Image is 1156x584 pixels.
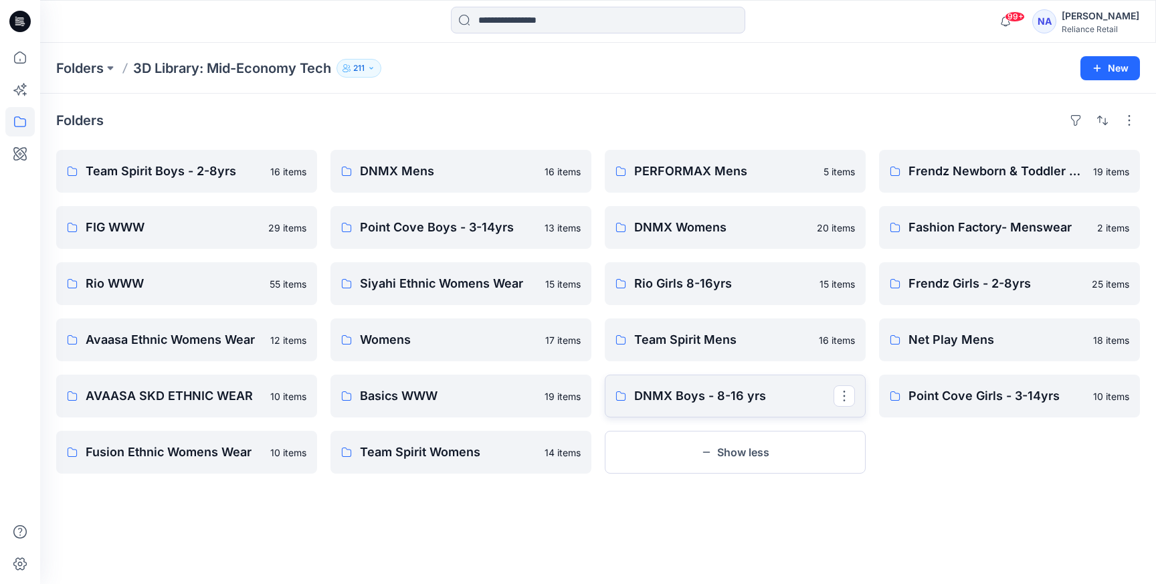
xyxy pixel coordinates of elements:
[908,387,1085,405] p: Point Cove Girls - 3-14yrs
[1062,8,1139,24] div: [PERSON_NAME]
[1093,389,1129,403] p: 10 items
[879,262,1140,305] a: Frendz Girls - 2-8yrs25 items
[908,274,1084,293] p: Frendz Girls - 2-8yrs
[86,387,262,405] p: AVAASA SKD ETHNIC WEAR
[330,206,591,249] a: Point Cove Boys - 3-14yrs13 items
[1062,24,1139,34] div: Reliance Retail
[817,221,855,235] p: 20 items
[360,218,537,237] p: Point Cove Boys - 3-14yrs
[634,162,815,181] p: PERFORMAX Mens
[86,218,260,237] p: FIG WWW
[56,431,317,474] a: Fusion Ethnic Womens Wear10 items
[545,221,581,235] p: 13 items
[360,162,537,181] p: DNMX Mens
[86,330,262,349] p: Avaasa Ethnic Womens Wear
[879,206,1140,249] a: Fashion Factory- Menswear2 items
[1092,277,1129,291] p: 25 items
[270,165,306,179] p: 16 items
[56,375,317,417] a: AVAASA SKD ETHNIC WEAR10 items
[56,150,317,193] a: Team Spirit Boys - 2-8yrs16 items
[605,206,866,249] a: DNMX Womens20 items
[545,277,581,291] p: 15 items
[330,431,591,474] a: Team Spirit Womens14 items
[56,318,317,361] a: Avaasa Ethnic Womens Wear12 items
[353,61,365,76] p: 211
[634,274,811,293] p: Rio Girls 8-16yrs
[545,333,581,347] p: 17 items
[908,330,1085,349] p: Net Play Mens
[86,162,262,181] p: Team Spirit Boys - 2-8yrs
[824,165,855,179] p: 5 items
[545,446,581,460] p: 14 items
[56,262,317,305] a: Rio WWW55 items
[820,277,855,291] p: 15 items
[634,387,834,405] p: DNMX Boys - 8-16 yrs
[634,330,811,349] p: Team Spirit Mens
[268,221,306,235] p: 29 items
[605,150,866,193] a: PERFORMAX Mens5 items
[330,375,591,417] a: Basics WWW19 items
[879,318,1140,361] a: Net Play Mens18 items
[56,112,104,128] h4: Folders
[360,274,537,293] p: Siyahi Ethnic Womens Wear
[133,59,331,78] p: 3D Library: Mid-Economy Tech
[819,333,855,347] p: 16 items
[270,333,306,347] p: 12 items
[605,375,866,417] a: DNMX Boys - 8-16 yrs
[270,446,306,460] p: 10 items
[605,262,866,305] a: Rio Girls 8-16yrs15 items
[86,443,262,462] p: Fusion Ethnic Womens Wear
[336,59,381,78] button: 211
[908,162,1085,181] p: Frendz Newborn & Toddler - 0-24mths
[605,318,866,361] a: Team Spirit Mens16 items
[360,330,537,349] p: Womens
[605,431,866,474] button: Show less
[545,165,581,179] p: 16 items
[879,150,1140,193] a: Frendz Newborn & Toddler - 0-24mths19 items
[1080,56,1140,80] button: New
[1097,221,1129,235] p: 2 items
[330,318,591,361] a: Womens17 items
[879,375,1140,417] a: Point Cove Girls - 3-14yrs10 items
[360,387,537,405] p: Basics WWW
[1093,165,1129,179] p: 19 items
[1093,333,1129,347] p: 18 items
[634,218,809,237] p: DNMX Womens
[545,389,581,403] p: 19 items
[270,389,306,403] p: 10 items
[330,262,591,305] a: Siyahi Ethnic Womens Wear15 items
[908,218,1089,237] p: Fashion Factory- Menswear
[360,443,537,462] p: Team Spirit Womens
[270,277,306,291] p: 55 items
[1032,9,1056,33] div: NA
[330,150,591,193] a: DNMX Mens16 items
[86,274,262,293] p: Rio WWW
[1005,11,1025,22] span: 99+
[56,206,317,249] a: FIG WWW29 items
[56,59,104,78] a: Folders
